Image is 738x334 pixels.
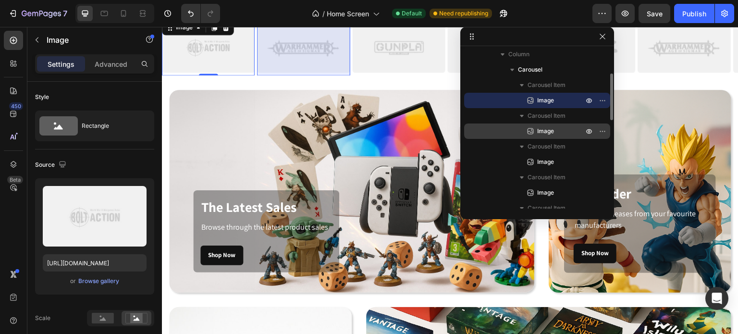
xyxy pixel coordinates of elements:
[35,159,68,172] div: Source
[537,157,554,167] span: Image
[528,111,566,121] span: Carousel Item
[43,254,147,272] input: https://example.com/image.jpg
[639,4,670,23] button: Save
[35,314,50,322] div: Scale
[402,9,422,18] span: Default
[70,275,76,287] span: or
[47,34,128,46] p: Image
[63,8,67,19] p: 7
[78,276,120,286] button: Browse gallery
[46,224,74,233] div: Shop Now
[95,59,127,69] p: Advanced
[48,59,74,69] p: Settings
[412,217,455,236] a: Shop Now
[322,9,325,19] span: /
[419,223,447,231] div: Shop Now
[518,65,542,74] span: Carousel
[674,4,714,23] button: Publish
[9,102,23,110] div: 450
[528,173,566,182] span: Carousel Item
[162,27,738,334] iframe: Design area
[7,176,23,184] div: Beta
[39,195,169,206] p: Browse through the latest product sales
[439,9,488,18] span: Need republishing
[705,287,728,310] div: Open Intercom Messenger
[508,49,529,59] span: Column
[537,96,554,105] span: Image
[78,277,119,285] div: Browse gallery
[528,203,566,213] span: Carousel Item
[35,93,49,101] div: Style
[43,186,147,247] img: preview-image
[412,157,544,176] h3: Pre-order
[38,171,170,190] h3: The Latest Sales
[413,181,543,204] p: Pre-order releases from your favourite manufacturers
[181,4,220,23] div: Undo/Redo
[82,115,140,137] div: Rectangle
[4,4,72,23] button: 7
[38,219,81,238] a: Shop Now
[528,142,566,151] span: Carousel Item
[647,10,663,18] span: Save
[537,188,554,198] span: Image
[327,9,369,19] span: Home Screen
[528,80,566,90] span: Carousel Item
[682,9,706,19] div: Publish
[537,126,554,136] span: Image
